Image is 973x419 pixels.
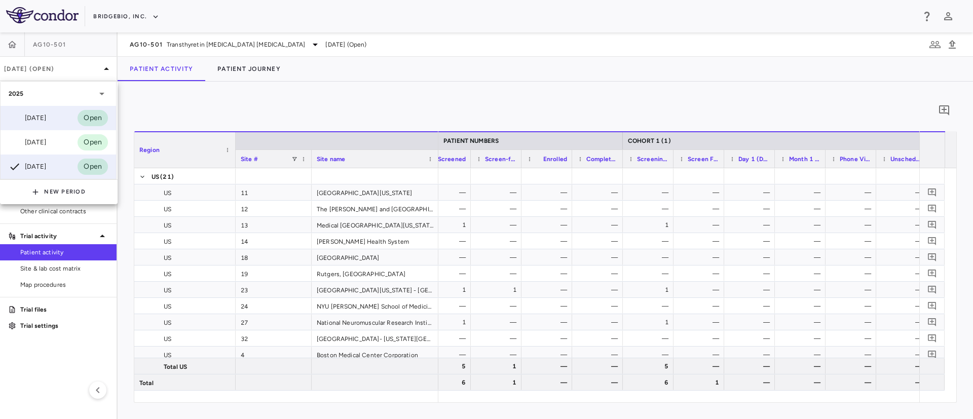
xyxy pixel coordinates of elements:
div: [DATE] [9,112,46,124]
span: Open [78,161,108,172]
span: Open [78,112,108,124]
button: New Period [32,184,86,200]
p: 2025 [9,89,24,98]
div: 2025 [1,82,116,106]
div: [DATE] [9,136,46,148]
span: Open [78,137,108,148]
div: [DATE] [9,161,46,173]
